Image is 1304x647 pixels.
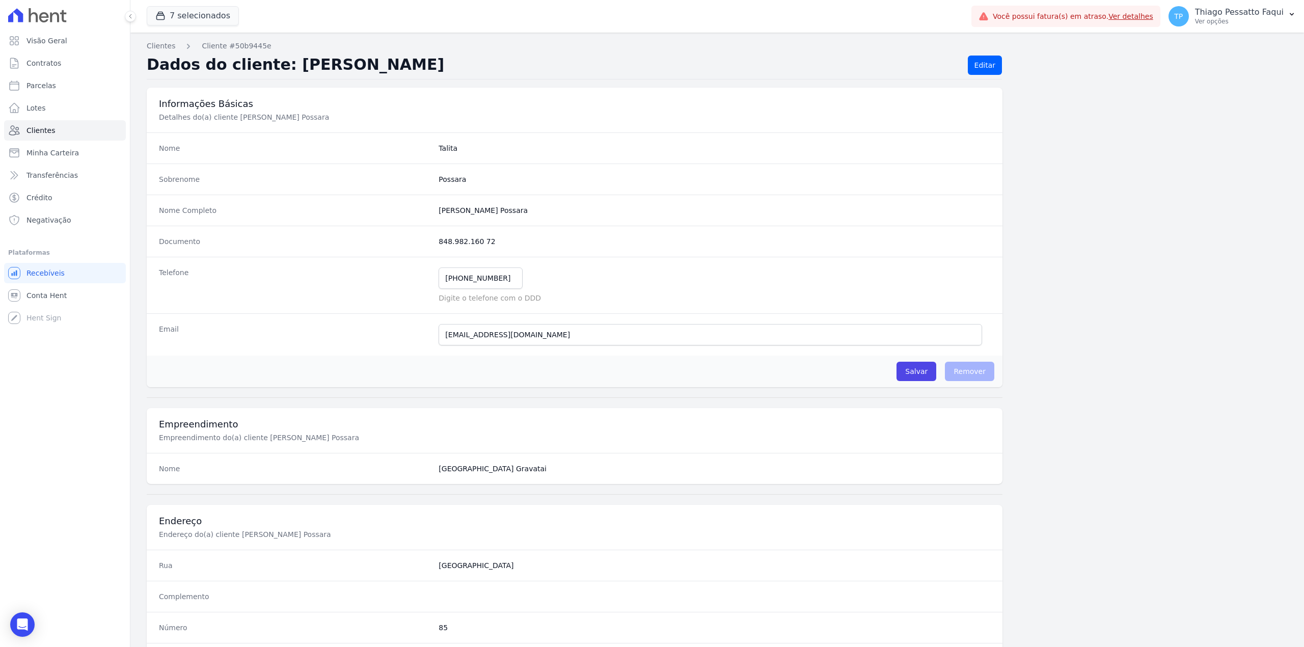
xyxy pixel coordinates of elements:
[439,560,990,571] dd: [GEOGRAPHIC_DATA]
[159,174,430,184] dt: Sobrenome
[896,362,936,381] input: Salvar
[10,612,35,637] div: Open Intercom Messenger
[4,187,126,208] a: Crédito
[4,263,126,283] a: Recebíveis
[4,75,126,96] a: Parcelas
[202,41,271,51] a: Cliente #50b9445e
[4,31,126,51] a: Visão Geral
[4,53,126,73] a: Contratos
[4,165,126,185] a: Transferências
[26,170,78,180] span: Transferências
[147,41,175,51] a: Clientes
[159,324,430,345] dt: Email
[159,529,501,540] p: Endereço do(a) cliente [PERSON_NAME] Possara
[439,236,990,247] dd: 848.982.160 72
[147,6,239,25] button: 7 selecionados
[159,236,430,247] dt: Documento
[1195,7,1284,17] p: Thiago Pessatto Faqui
[26,193,52,203] span: Crédito
[26,215,71,225] span: Negativação
[159,515,990,527] h3: Endereço
[147,56,960,75] h2: Dados do cliente: [PERSON_NAME]
[968,56,1002,75] a: Editar
[26,80,56,91] span: Parcelas
[4,98,126,118] a: Lotes
[993,11,1153,22] span: Você possui fatura(s) em atraso.
[26,58,61,68] span: Contratos
[147,41,1288,51] nav: Breadcrumb
[26,103,46,113] span: Lotes
[4,143,126,163] a: Minha Carteira
[159,205,430,215] dt: Nome Completo
[26,148,79,158] span: Minha Carteira
[945,362,994,381] span: Remover
[439,205,990,215] dd: [PERSON_NAME] Possara
[159,433,501,443] p: Empreendimento do(a) cliente [PERSON_NAME] Possara
[159,464,430,474] dt: Nome
[159,560,430,571] dt: Rua
[159,98,990,110] h3: Informações Básicas
[159,591,430,602] dt: Complemento
[1160,2,1304,31] button: TP Thiago Pessatto Faqui Ver opções
[159,267,430,303] dt: Telefone
[4,120,126,141] a: Clientes
[439,174,990,184] dd: Possara
[1195,17,1284,25] p: Ver opções
[439,623,990,633] dd: 85
[8,247,122,259] div: Plataformas
[1108,12,1153,20] a: Ver detalhes
[159,623,430,633] dt: Número
[159,112,501,122] p: Detalhes do(a) cliente [PERSON_NAME] Possara
[159,418,990,430] h3: Empreendimento
[26,268,65,278] span: Recebíveis
[159,143,430,153] dt: Nome
[26,290,67,301] span: Conta Hent
[4,285,126,306] a: Conta Hent
[439,293,990,303] p: Digite o telefone com o DDD
[26,125,55,136] span: Clientes
[439,464,990,474] dd: [GEOGRAPHIC_DATA] Gravatai
[4,210,126,230] a: Negativação
[1174,13,1183,20] span: TP
[26,36,67,46] span: Visão Geral
[439,143,990,153] dd: Talita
